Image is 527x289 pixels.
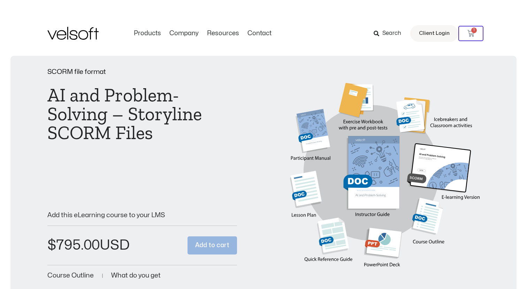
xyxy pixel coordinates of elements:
img: Second Product Image [290,83,480,266]
img: Velsoft Training Materials [47,27,99,40]
span: 1 [471,28,477,33]
a: What do you get [111,272,161,279]
h1: AI and Problem-Solving – Storyline SCORM Files [47,86,237,142]
a: ProductsMenu Toggle [130,30,165,37]
a: Search [374,28,406,39]
a: 1 [458,26,483,41]
span: Client Login [419,29,450,38]
nav: Menu [130,30,276,37]
a: Client Login [410,25,458,42]
button: Add to cart [188,236,237,255]
span: $ [47,238,56,252]
a: ContactMenu Toggle [243,30,276,37]
a: Course Outline [47,272,94,279]
a: ResourcesMenu Toggle [203,30,243,37]
span: Search [382,29,401,38]
bdi: 795.00 [47,238,100,252]
p: SCORM file format [47,69,237,75]
a: CompanyMenu Toggle [165,30,203,37]
p: Add this eLearning course to your LMS [47,212,237,219]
